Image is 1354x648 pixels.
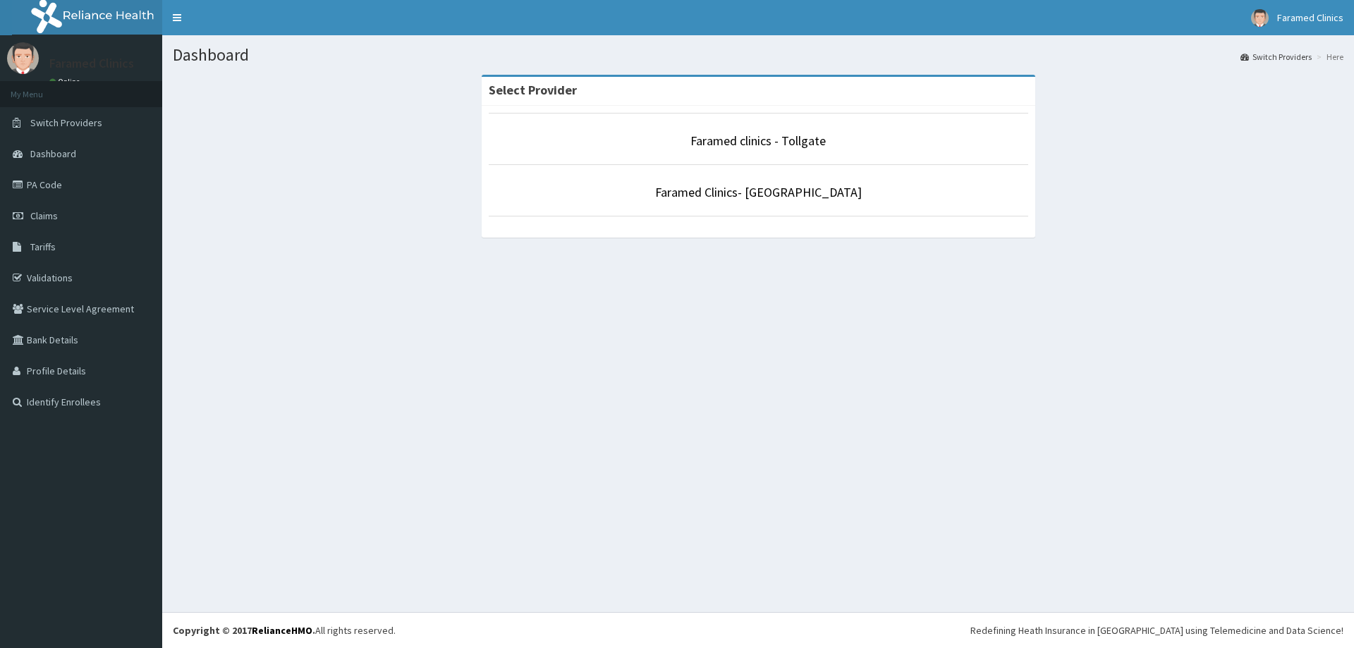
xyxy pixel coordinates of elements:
[162,612,1354,648] footer: All rights reserved.
[49,57,134,70] p: Faramed Clinics
[489,82,577,98] strong: Select Provider
[7,42,39,74] img: User Image
[655,184,862,200] a: Faramed Clinics- [GEOGRAPHIC_DATA]
[1240,51,1312,63] a: Switch Providers
[173,624,315,637] strong: Copyright © 2017 .
[30,209,58,222] span: Claims
[690,133,826,149] a: Faramed clinics - Tollgate
[49,77,83,87] a: Online
[252,624,312,637] a: RelianceHMO
[1251,9,1269,27] img: User Image
[30,116,102,129] span: Switch Providers
[173,46,1343,64] h1: Dashboard
[1277,11,1343,24] span: Faramed Clinics
[30,147,76,160] span: Dashboard
[970,623,1343,637] div: Redefining Heath Insurance in [GEOGRAPHIC_DATA] using Telemedicine and Data Science!
[30,240,56,253] span: Tariffs
[1313,51,1343,63] li: Here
